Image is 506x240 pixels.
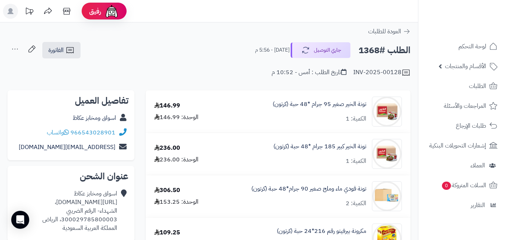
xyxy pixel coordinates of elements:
a: [EMAIL_ADDRESS][DOMAIN_NAME] [19,143,115,152]
span: إشعارات التحويلات البنكية [429,140,486,151]
img: 1747285484-Screenshot%202025-05-15%20080348-90x90.jpg [372,97,402,127]
button: جاري التوصيل [291,42,351,58]
span: العملاء [470,160,485,171]
img: logo-2.png [455,19,499,34]
span: الطلبات [469,81,486,91]
a: الفاتورة [42,42,81,58]
span: التقارير [471,200,485,210]
a: تونة الخير صغير 95 جرام *48 حبة (كرتون) [273,100,366,109]
a: طلبات الإرجاع [423,117,502,135]
div: INV-2025-00128 [353,68,410,77]
div: الكمية: 1 [346,157,366,165]
div: 236.00 [154,144,180,152]
span: العودة للطلبات [368,27,401,36]
small: [DATE] - 5:56 م [255,46,290,54]
div: 306.50 [154,186,180,195]
a: العودة للطلبات [368,27,410,36]
a: التقارير [423,196,502,214]
div: الوحدة: 236.00 [154,155,199,164]
span: رفيق [89,7,101,16]
h2: الطلب #1368 [358,43,410,58]
span: الفاتورة [48,46,64,55]
a: تحديثات المنصة [20,4,39,21]
div: 109.25 [154,228,180,237]
a: الطلبات [423,77,502,95]
div: الوحدة: 146.99 [154,113,199,122]
img: ai-face.png [104,4,119,19]
span: طلبات الإرجاع [456,121,486,131]
a: اسواق ومخابز عكاظ [73,113,116,122]
a: مكرونة بيرفيتو رقم 216*24 حبة (كرتون) [277,227,366,236]
span: 0 [442,182,451,190]
img: 1747307672-Screenshot%202025-05-15%20140834-90x90.jpg [372,181,402,211]
a: 966543028901 [70,128,115,137]
a: تونة الخير كبير 185 جرام *48 حبة (كرتون) [273,142,366,151]
a: المراجعات والأسئلة [423,97,502,115]
a: العملاء [423,157,502,174]
div: الكمية: 2 [346,199,366,208]
div: الكمية: 1 [346,115,366,123]
span: السلات المتروكة [441,180,486,191]
span: المراجعات والأسئلة [444,101,486,111]
h2: عنوان الشحن [13,172,128,181]
div: الوحدة: 153.25 [154,198,199,206]
div: 146.99 [154,101,180,110]
a: تونة قودي ماء وملح صغير 90 جرام*48 حبة (كرتون) [251,185,366,193]
img: 1747285679-Screenshot%202025-05-15%20080644-90x90.jpg [372,139,402,169]
span: الأقسام والمنتجات [445,61,486,72]
a: واتساب [47,128,69,137]
a: إشعارات التحويلات البنكية [423,137,502,155]
span: لوحة التحكم [458,41,486,52]
div: Open Intercom Messenger [11,211,29,229]
h2: تفاصيل العميل [13,96,128,105]
a: لوحة التحكم [423,37,502,55]
div: اسواق ومخابز عكاظ [URL][DOMAIN_NAME]، الشهداء- الرقم الضريبي 300029785800003، الرياض المملكة العر... [13,189,117,232]
div: تاريخ الطلب : أمس - 10:52 م [272,68,346,77]
a: السلات المتروكة0 [423,176,502,194]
